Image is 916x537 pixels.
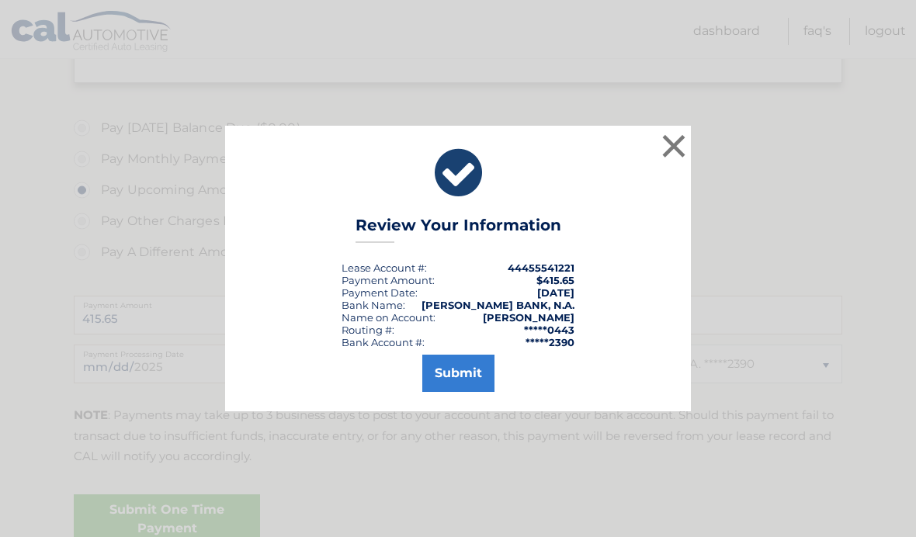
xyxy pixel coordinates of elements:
button: Submit [422,355,494,392]
button: × [658,130,689,161]
h3: Review Your Information [356,216,561,243]
div: Name on Account: [342,311,435,324]
div: Routing #: [342,324,394,336]
div: Bank Name: [342,299,405,311]
strong: [PERSON_NAME] BANK, N.A. [422,299,574,311]
span: Payment Date [342,286,415,299]
div: : [342,286,418,299]
div: Lease Account #: [342,262,427,274]
div: Bank Account #: [342,336,425,348]
div: Payment Amount: [342,274,435,286]
strong: 44455541221 [508,262,574,274]
strong: [PERSON_NAME] [483,311,574,324]
span: $415.65 [536,274,574,286]
span: [DATE] [537,286,574,299]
